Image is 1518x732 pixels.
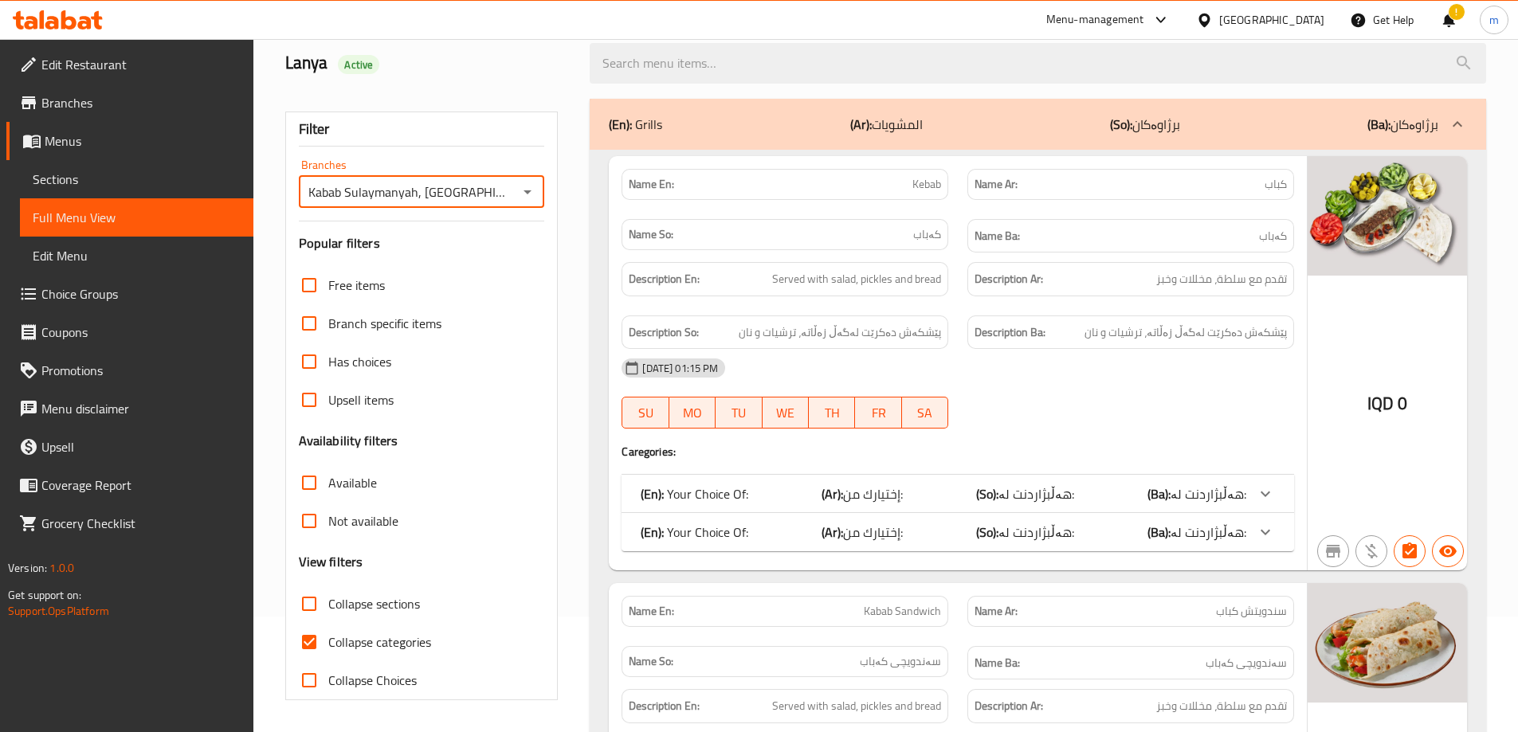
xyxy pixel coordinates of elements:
span: Served with salad, pickles and bread [772,269,941,289]
span: TH [815,401,849,425]
span: هەڵبژاردنت لە: [998,520,1074,544]
button: MO [669,397,716,429]
span: Coverage Report [41,476,241,495]
span: Promotions [41,361,241,380]
h2: Lanya [285,51,571,75]
b: (Ba): [1147,520,1171,544]
div: [GEOGRAPHIC_DATA] [1219,11,1324,29]
strong: Name So: [629,226,673,243]
a: Menus [6,122,253,160]
strong: Description Ar: [975,696,1043,716]
span: Active [338,57,379,72]
strong: Description En: [629,696,700,716]
a: Full Menu View [20,198,253,237]
button: Has choices [1394,535,1426,567]
span: تقدم مع سلطة، مخللات وخبز [1156,696,1287,716]
button: Purchased item [1355,535,1387,567]
span: Kabab Sandwich [864,603,941,620]
input: search [590,43,1486,84]
img: Kabab_638918975871751731.jpg [1308,156,1467,276]
p: برژاوەکان [1110,115,1180,134]
b: (Ar): [822,520,843,544]
strong: Description Ba: [975,323,1045,343]
span: هەڵبژاردنت لە: [1171,482,1246,506]
span: Sections [33,170,241,189]
p: برژاوەکان [1367,115,1438,134]
b: (En): [641,482,664,506]
h3: View filters [299,553,363,571]
strong: Name Ar: [975,603,1018,620]
a: Edit Menu [20,237,253,275]
a: Edit Restaurant [6,45,253,84]
span: Menu disclaimer [41,399,241,418]
span: کەباب [1259,226,1287,246]
b: (Ba): [1367,112,1391,136]
button: Open [516,181,539,203]
button: SU [622,397,669,429]
div: Active [338,55,379,74]
p: Grills [609,115,662,134]
b: (So): [976,482,998,506]
a: Choice Groups [6,275,253,313]
button: TH [809,397,855,429]
span: 0 [1398,388,1407,419]
a: Promotions [6,351,253,389]
span: m [1489,11,1499,29]
a: Menu disclaimer [6,389,253,428]
span: Served with salad, pickles and bread [772,696,941,716]
span: إختيارك من: [843,482,903,506]
span: Collapse Choices [328,671,417,690]
span: Collapse sections [328,594,420,613]
span: Upsell [41,437,241,456]
h3: Availability filters [299,432,398,450]
span: سەندویچی کەباب [1206,653,1287,673]
b: (Ar): [850,112,872,136]
span: Branch specific items [328,314,441,333]
span: Collapse categories [328,632,431,652]
b: (En): [609,112,632,136]
span: Version: [8,558,47,578]
button: TU [716,397,762,429]
span: 1.0.0 [49,558,74,578]
div: (En): Grills(Ar):المشويات(So):برژاوەکان(Ba):برژاوەکان [590,99,1486,150]
span: SA [908,401,942,425]
div: Menu-management [1046,10,1144,29]
b: (Ba): [1147,482,1171,506]
span: Kebab [912,176,941,193]
strong: Name Ba: [975,226,1020,246]
b: (So): [976,520,998,544]
button: WE [763,397,809,429]
span: IQD [1367,388,1394,419]
a: Coupons [6,313,253,351]
span: هەڵبژاردنت لە: [1171,520,1246,544]
button: FR [855,397,901,429]
span: Grocery Checklist [41,514,241,533]
b: (En): [641,520,664,544]
span: سندويتش كباب [1216,603,1287,620]
b: (Ar): [822,482,843,506]
h4: Caregories: [622,444,1294,460]
span: Menus [45,131,241,151]
span: پێشکەش دەکرێت لەگەڵ زەڵاتە، ترشیات و نان [739,323,941,343]
span: MO [676,401,709,425]
span: هەڵبژاردنت لە: [998,482,1074,506]
a: Grocery Checklist [6,504,253,542]
span: كباب [1265,176,1287,193]
strong: Name En: [629,176,674,193]
span: WE [769,401,802,425]
span: Get support on: [8,585,81,605]
span: پێشکەش دەکرێت لەگەڵ زەڵاتە، ترشیات و نان [1085,323,1287,343]
span: Edit Menu [33,246,241,265]
b: (So): [1110,112,1132,136]
span: Branches [41,93,241,112]
span: Available [328,473,377,492]
span: سەندویچی کەباب [860,653,941,670]
button: Available [1432,535,1464,567]
span: Full Menu View [33,208,241,227]
span: Choice Groups [41,284,241,303]
a: Sections [20,160,253,198]
p: المشويات [850,115,923,134]
span: [DATE] 01:15 PM [636,361,724,376]
div: (En): Your Choice Of:(Ar):إختيارك من:(So):هەڵبژاردنت لە:(Ba):هەڵبژاردنت لە: [622,475,1294,513]
span: کەباب [913,226,941,243]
